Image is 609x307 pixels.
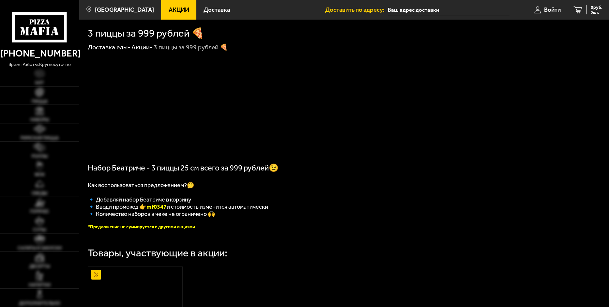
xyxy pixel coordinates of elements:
h1: 3 пиццы за 999 рублей 🍕 [88,28,204,38]
span: Наборы [30,118,49,122]
span: Акции [169,7,189,13]
span: Напитки [29,283,51,287]
span: Войти [544,7,561,13]
div: 3 пиццы за 999 рублей 🍕 [154,43,228,51]
span: Пицца [32,99,48,104]
span: [GEOGRAPHIC_DATA] [95,7,154,13]
span: 0 шт. [591,10,602,14]
span: Хит [35,81,44,85]
span: Набор Беатриче - 3 пиццы 25 см всего за 999 рублей😉 [88,163,279,172]
span: WOK [35,172,45,177]
b: mf0347 [146,203,167,210]
span: Обеды [32,191,47,196]
span: 🔹 Количество наборов в чеке не ограничено 🙌 [88,210,215,218]
span: Римская пицца [21,136,59,140]
span: 0 руб. [591,5,602,10]
div: Товары, участвующие в акции: [88,248,227,258]
span: Горячее [30,209,49,214]
span: 🔹 Добавляй набор Беатриче в корзину [88,196,191,203]
span: Доставка [204,7,230,13]
span: Десерты [29,264,50,269]
span: Доставить по адресу: [325,7,388,13]
span: Супы [33,228,46,232]
font: *Предложение не суммируется с другими акциями [88,224,195,230]
span: Как воспользоваться предложением?🤔 [88,182,194,189]
a: Акции- [131,43,153,51]
input: Ваш адрес доставки [388,4,510,16]
span: 🔹 Вводи промокод 👉 и стоимость изменится автоматически [88,203,268,210]
a: Доставка еды- [88,43,130,51]
span: Дополнительно [19,301,60,306]
img: Акционный [91,270,101,279]
span: Роллы [32,154,48,159]
span: Салаты и закуски [18,246,62,250]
